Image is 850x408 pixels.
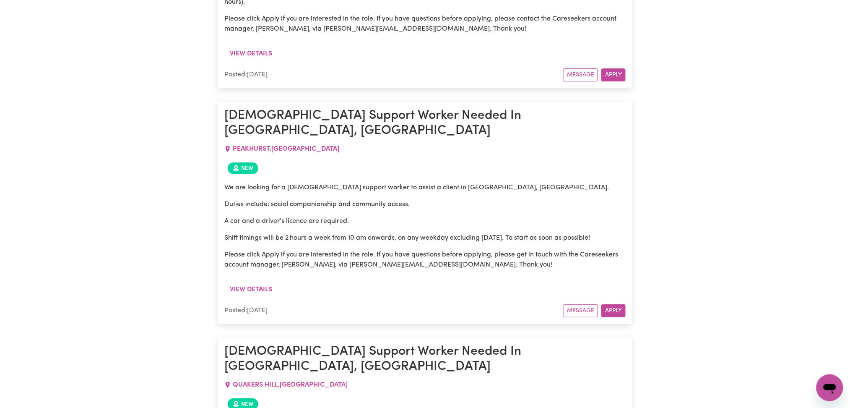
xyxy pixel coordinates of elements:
div: Posted: [DATE] [224,306,564,316]
span: Job posted within the last 30 days [228,162,258,174]
iframe: Button to launch messaging window [816,374,843,401]
button: Apply for this job [601,304,626,317]
span: PEAKHURST , [GEOGRAPHIC_DATA] [233,146,340,152]
p: We are looking for a [DEMOGRAPHIC_DATA] support worker to assist a client in [GEOGRAPHIC_DATA], [... [224,183,626,193]
p: Please click Apply if you are interested in the role. If you have questions before applying, plea... [224,14,626,34]
button: View details [224,46,278,62]
button: Apply for this job [601,68,626,81]
h1: [DEMOGRAPHIC_DATA] Support Worker Needed In [GEOGRAPHIC_DATA], [GEOGRAPHIC_DATA] [224,344,626,375]
p: Shift timings will be 2 hours a week from 10 am onwards, on any weekday excluding [DATE]. To star... [224,233,626,243]
p: Please click Apply if you are interested in the role. If you have questions before applying, plea... [224,250,626,270]
button: Message [563,68,598,81]
button: View details [224,282,278,298]
p: A car and a driver's licence are required. [224,216,626,226]
h1: [DEMOGRAPHIC_DATA] Support Worker Needed In [GEOGRAPHIC_DATA], [GEOGRAPHIC_DATA] [224,108,626,139]
p: Duties include: social companionship and community access. [224,199,626,209]
span: QUAKERS HILL , [GEOGRAPHIC_DATA] [233,382,348,388]
button: Message [563,304,598,317]
div: Posted: [DATE] [224,70,564,80]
